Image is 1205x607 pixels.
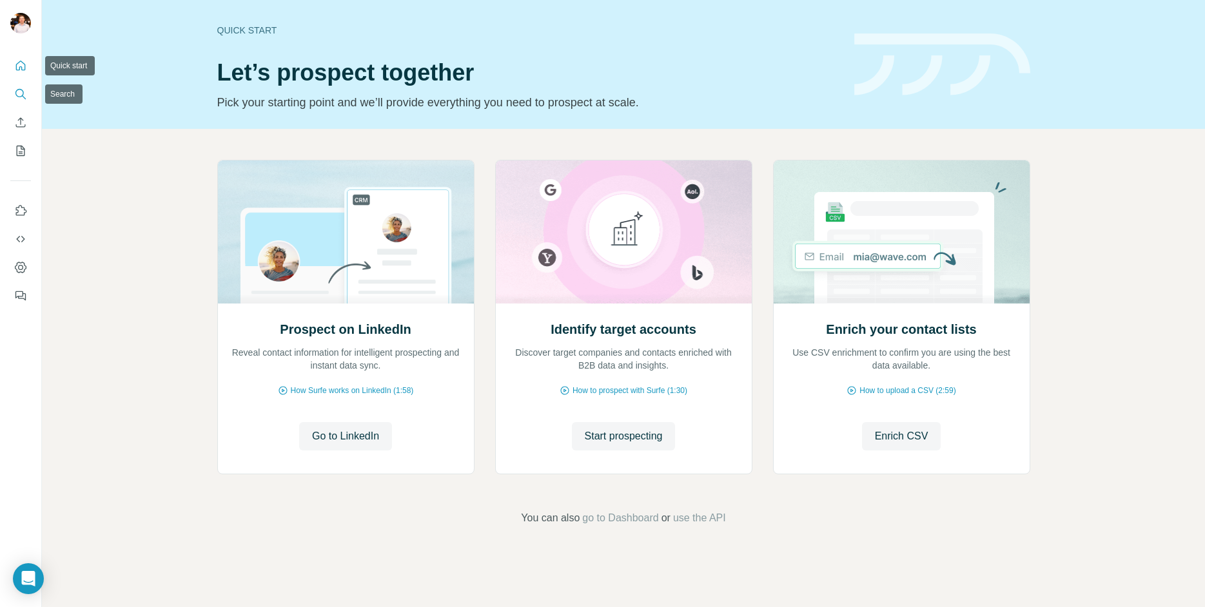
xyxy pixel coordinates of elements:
[572,422,676,450] button: Start prospecting
[495,160,752,303] img: Identify target accounts
[582,510,658,526] button: go to Dashboard
[217,60,839,86] h1: Let’s prospect together
[573,385,687,396] span: How to prospect with Surfe (1:30)
[787,346,1017,372] p: Use CSV enrichment to confirm you are using the best data available.
[299,422,392,450] button: Go to LinkedIn
[312,429,379,444] span: Go to LinkedIn
[231,346,461,372] p: Reveal contact information for intelligent prospecting and instant data sync.
[862,422,941,450] button: Enrich CSV
[10,111,31,134] button: Enrich CSV
[551,320,696,338] h2: Identify target accounts
[773,160,1030,303] img: Enrich your contact lists
[291,385,414,396] span: How Surfe works on LinkedIn (1:58)
[10,284,31,307] button: Feedback
[217,160,475,303] img: Prospect on LinkedIn
[217,24,839,37] div: Quick start
[826,320,976,338] h2: Enrich your contact lists
[217,93,839,111] p: Pick your starting point and we’ll provide everything you need to prospect at scale.
[585,429,663,444] span: Start prospecting
[10,256,31,279] button: Dashboard
[10,227,31,251] button: Use Surfe API
[10,82,31,106] button: Search
[509,346,739,372] p: Discover target companies and contacts enriched with B2B data and insights.
[280,320,411,338] h2: Prospect on LinkedIn
[13,563,44,594] div: Open Intercom Messenger
[875,429,928,444] span: Enrich CSV
[10,139,31,162] button: My lists
[10,199,31,222] button: Use Surfe on LinkedIn
[10,54,31,77] button: Quick start
[521,510,580,526] span: You can also
[854,34,1030,96] img: banner
[661,510,671,526] span: or
[859,385,955,396] span: How to upload a CSV (2:59)
[10,13,31,34] img: Avatar
[673,510,726,526] button: use the API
